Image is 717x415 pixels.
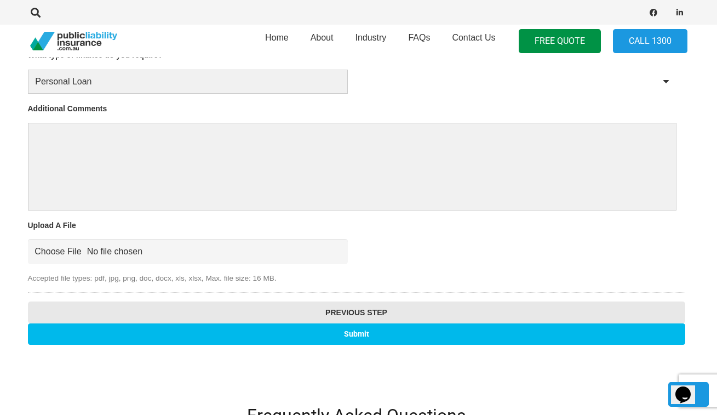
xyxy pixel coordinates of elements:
a: Contact Us [441,21,506,61]
a: Industry [344,21,397,61]
input: Previous Step [28,302,685,323]
a: Search [25,8,47,18]
span: Home [265,33,289,42]
label: Upload A File [28,220,76,230]
a: LinkedIn [672,5,687,20]
a: Back to top [668,382,709,407]
span: Contact Us [452,33,495,42]
input: Submit [28,323,685,345]
a: FAQs [397,21,441,61]
a: Home [254,21,300,61]
a: Call 1300 [613,29,687,54]
a: FREE QUOTE [519,29,601,54]
span: Accepted file types: pdf, jpg, png, doc, docx, xls, xlsx, Max. file size: 16 MB. [28,264,676,285]
a: pli_logotransparent [30,32,117,51]
iframe: chat widget [671,371,706,404]
a: About [300,21,345,61]
label: Additional Comments [28,104,107,113]
span: FAQs [408,33,430,42]
a: Facebook [646,5,661,20]
span: About [311,33,334,42]
span: Industry [355,33,386,42]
